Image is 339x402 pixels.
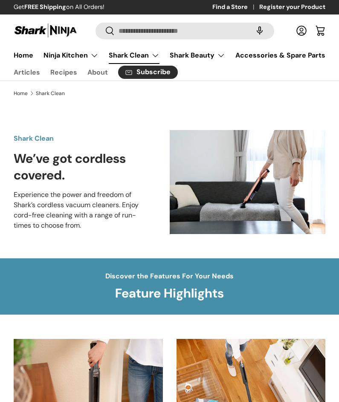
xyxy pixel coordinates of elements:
h2: We’ve got cordless covered. [14,150,142,183]
summary: Ninja Kitchen [38,47,104,64]
strong: FREE Shipping [24,3,66,11]
a: Accessories & Spare Parts [235,47,325,64]
a: Ninja Kitchen [43,47,99,64]
a: Recipes [50,64,77,81]
a: Home [14,47,33,64]
h3: Feature Highlights [105,285,234,302]
strong: Discover the Features For Your Needs [105,272,234,281]
a: Shark Clean [109,47,159,64]
nav: Breadcrumbs [14,90,325,97]
speech-search-button: Search by voice [246,21,273,40]
img: Shark Ninja Philippines [14,22,78,39]
a: Register your Product [259,3,325,12]
a: Subscribe [118,66,178,79]
nav: Primary [14,47,325,64]
p: Experience the power and freedom of Shark’s cordless vacuum cleaners. Enjoy cord-free cleaning wi... [14,190,142,231]
a: Shark Beauty [170,47,225,64]
a: Home [14,91,28,96]
p: Get on All Orders! [14,3,104,12]
summary: Shark Clean [104,47,165,64]
a: About [87,64,108,81]
a: Find a Store [212,3,259,12]
span: Subscribe [136,69,171,75]
a: Shark Clean [36,91,65,96]
p: Shark Clean [14,133,142,144]
nav: Secondary [14,64,325,81]
a: Articles [14,64,40,81]
summary: Shark Beauty [165,47,230,64]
